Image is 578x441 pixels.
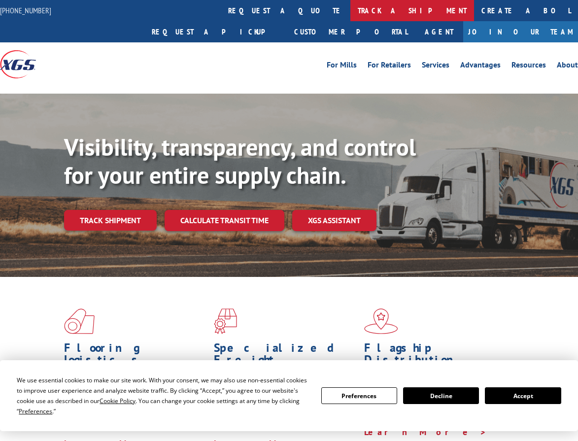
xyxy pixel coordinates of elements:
h1: Flooring Logistics Solutions [64,342,206,382]
span: Cookie Policy [100,397,136,405]
img: xgs-icon-total-supply-chain-intelligence-red [64,308,95,334]
a: Advantages [460,61,501,72]
a: Customer Portal [287,21,415,42]
a: Learn More > [364,426,487,438]
a: XGS ASSISTANT [292,210,376,231]
a: Services [422,61,449,72]
h1: Specialized Freight Experts [214,342,356,382]
a: Resources [511,61,546,72]
img: xgs-icon-flagship-distribution-model-red [364,308,398,334]
a: Track shipment [64,210,157,231]
button: Preferences [321,387,397,404]
a: About [557,61,578,72]
button: Accept [485,387,561,404]
a: Request a pickup [144,21,287,42]
h1: Flagship Distribution Model [364,342,507,382]
div: We use essential cookies to make our site work. With your consent, we may also use non-essential ... [17,375,309,416]
a: For Retailers [368,61,411,72]
a: Join Our Team [463,21,578,42]
img: xgs-icon-focused-on-flooring-red [214,308,237,334]
span: Preferences [19,407,52,415]
a: Agent [415,21,463,42]
a: Calculate transit time [165,210,284,231]
button: Decline [403,387,479,404]
a: For Mills [327,61,357,72]
b: Visibility, transparency, and control for your entire supply chain. [64,132,416,191]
